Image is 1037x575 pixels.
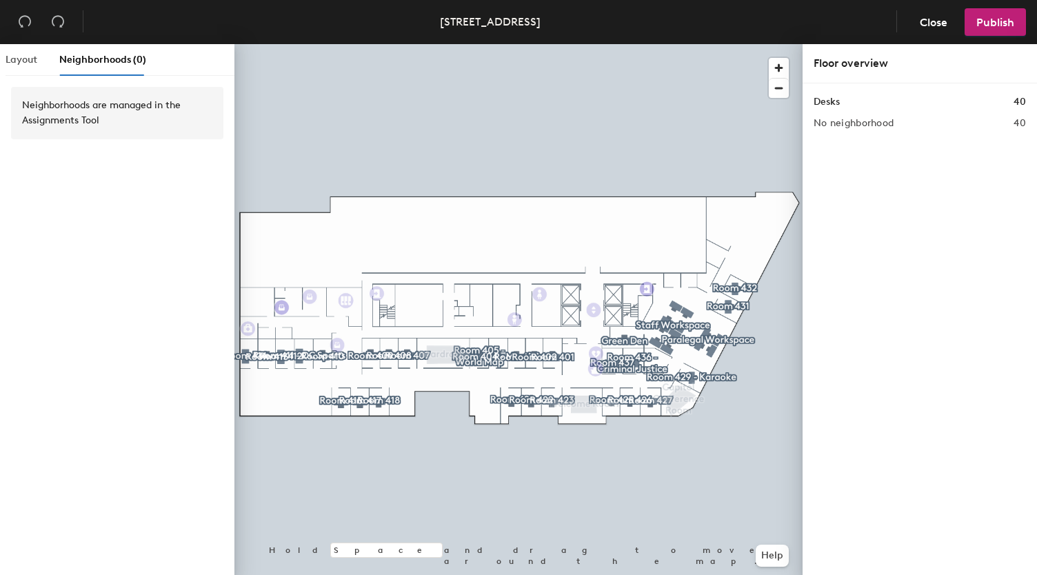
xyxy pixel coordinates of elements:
[976,16,1014,29] span: Publish
[814,94,840,110] h1: Desks
[440,13,541,30] div: [STREET_ADDRESS]
[920,16,947,29] span: Close
[965,8,1026,36] button: Publish
[6,54,37,65] span: Layout
[908,8,959,36] button: Close
[814,55,1026,72] div: Floor overview
[1014,118,1026,129] h2: 40
[756,545,789,567] button: Help
[44,8,72,36] button: Redo (⌘ + ⇧ + Z)
[814,118,894,129] h2: No neighborhood
[22,98,212,128] div: Neighborhoods are managed in the Assignments Tool
[1014,94,1026,110] h1: 40
[59,54,146,65] span: Neighborhoods (0)
[11,8,39,36] button: Undo (⌘ + Z)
